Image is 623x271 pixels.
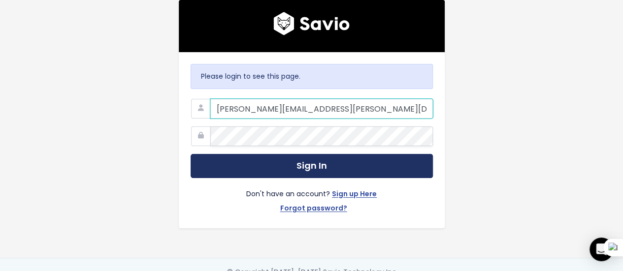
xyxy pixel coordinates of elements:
button: Sign In [191,154,433,178]
a: Sign up Here [332,188,377,202]
img: logo600x187.a314fd40982d.png [273,12,350,35]
div: Open Intercom Messenger [590,238,613,261]
a: Forgot password? [280,202,347,216]
p: Please login to see this page. [201,70,423,83]
div: Don't have an account? [191,178,433,216]
input: Your Work Email Address [210,99,433,119]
